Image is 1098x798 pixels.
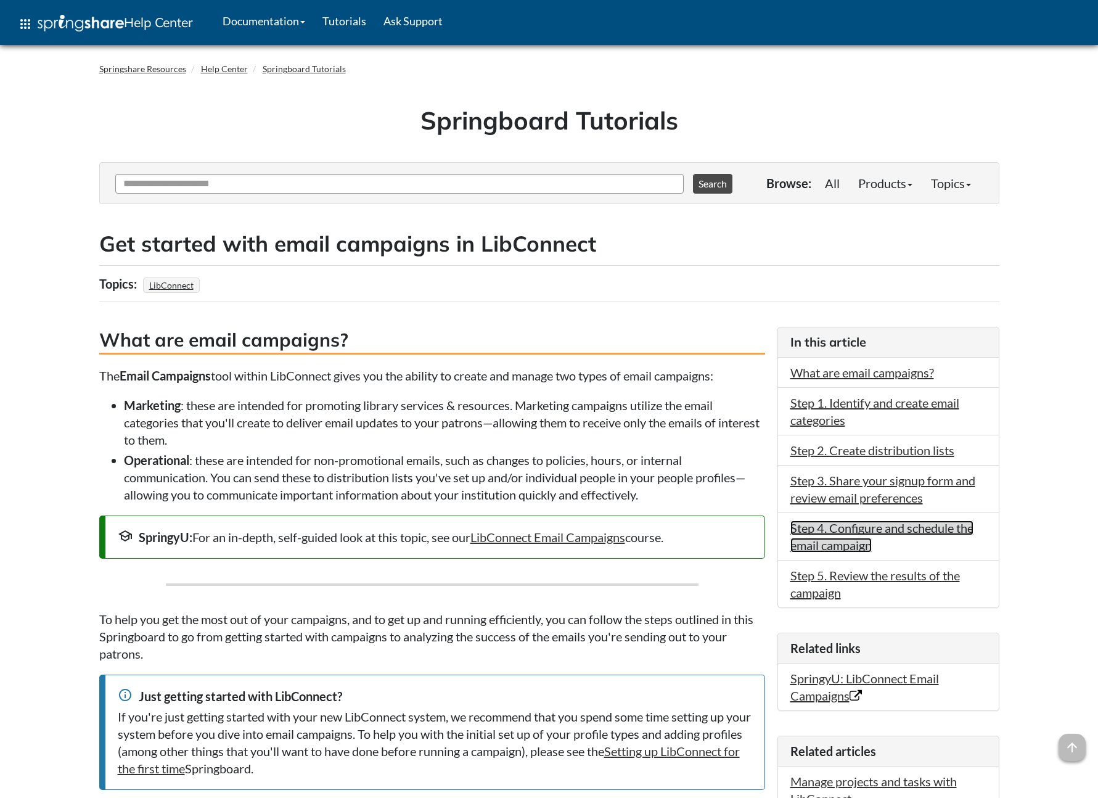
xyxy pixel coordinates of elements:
[314,6,375,36] a: Tutorials
[120,368,211,383] strong: Email Campaigns
[99,272,140,295] div: Topics:
[790,671,939,703] a: SpringyU: LibConnect Email Campaigns
[1059,735,1086,750] a: arrow_upward
[470,530,625,545] a: LibConnect Email Campaigns
[99,229,999,259] h2: Get started with email campaigns in LibConnect
[816,171,849,195] a: All
[18,17,33,31] span: apps
[375,6,451,36] a: Ask Support
[124,397,765,448] li: : these are intended for promoting library services & resources. Marketing campaigns utilize the ...
[790,473,975,505] a: Step 3. Share your signup form and review email preferences
[790,334,986,351] h3: In this article
[790,568,960,600] a: Step 5. Review the results of the campaign
[790,520,973,553] a: Step 4. Configure and schedule the email campaign
[99,64,186,74] a: Springshare Resources
[790,443,954,458] a: Step 2. Create distribution lists
[139,530,192,545] strong: SpringyU:
[1059,734,1086,761] span: arrow_upward
[118,529,133,543] span: school
[124,14,193,30] span: Help Center
[124,398,181,413] strong: Marketing
[38,15,124,31] img: Springshare
[849,171,922,195] a: Products
[118,708,752,777] div: If you're just getting started with your new LibConnect system, we recommend that you spend some ...
[99,611,765,662] p: To help you get the most out of your campaigns, and to get up and running efficiently, you can fo...
[147,276,195,294] a: LibConnect
[118,688,133,702] span: info
[693,174,732,194] button: Search
[790,395,959,427] a: Step 1. Identify and create email categories
[790,744,876,759] span: Related articles
[201,64,248,74] a: Help Center
[790,641,861,656] span: Related links
[790,365,934,380] a: What are email campaigns?
[118,529,752,546] div: For an in-depth, self-guided look at this topic, see our course.
[109,103,990,138] h1: Springboard Tutorials
[766,175,811,192] p: Browse:
[124,451,765,503] li: : these are intended for non-promotional emails, such as changes to policies, hours, or internal ...
[118,688,752,705] div: Just getting started with LibConnect?
[99,367,765,384] p: The tool within LibConnect gives you the ability to create and manage two types of email campaigns:
[922,171,980,195] a: Topics
[263,64,346,74] a: Springboard Tutorials
[99,327,765,355] h3: What are email campaigns?
[124,453,189,467] strong: Operational
[9,6,202,43] a: apps Help Center
[214,6,314,36] a: Documentation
